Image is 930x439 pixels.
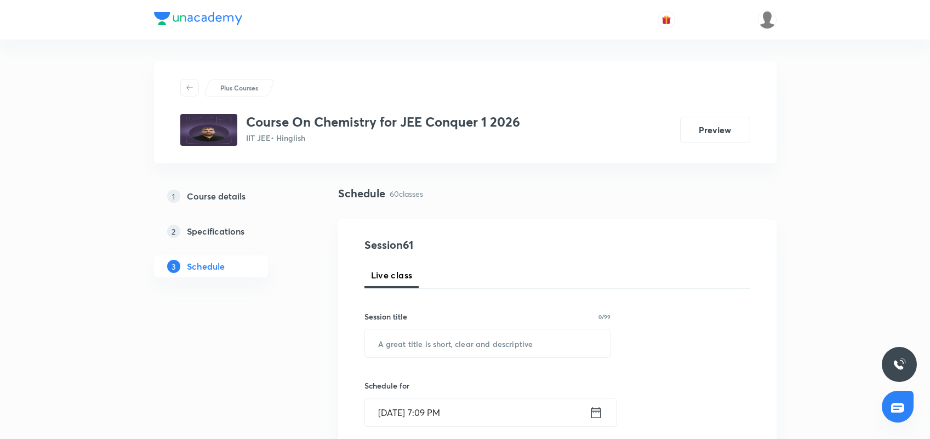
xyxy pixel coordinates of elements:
[154,12,242,25] img: Company Logo
[365,329,611,357] input: A great title is short, clear and descriptive
[246,114,520,130] h3: Course On Chemistry for JEE Conquer 1 2026
[180,114,237,146] img: efe288a59410458cac6122c60a172225.jpg
[187,225,244,238] h5: Specifications
[167,225,180,238] p: 2
[154,220,303,242] a: 2Specifications
[680,117,750,143] button: Preview
[338,185,385,202] h4: Schedule
[220,83,258,93] p: Plus Courses
[246,132,520,144] p: IIT JEE • Hinglish
[364,237,564,253] h4: Session 61
[154,185,303,207] a: 1Course details
[167,190,180,203] p: 1
[167,260,180,273] p: 3
[598,314,611,320] p: 0/99
[658,11,675,28] button: avatar
[371,269,413,282] span: Live class
[364,380,611,391] h6: Schedule for
[364,311,407,322] h6: Session title
[390,188,423,199] p: 60 classes
[187,190,246,203] h5: Course details
[758,10,777,29] img: Bhuwan Singh
[661,15,671,25] img: avatar
[893,358,906,371] img: ttu
[187,260,225,273] h5: Schedule
[154,12,242,28] a: Company Logo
